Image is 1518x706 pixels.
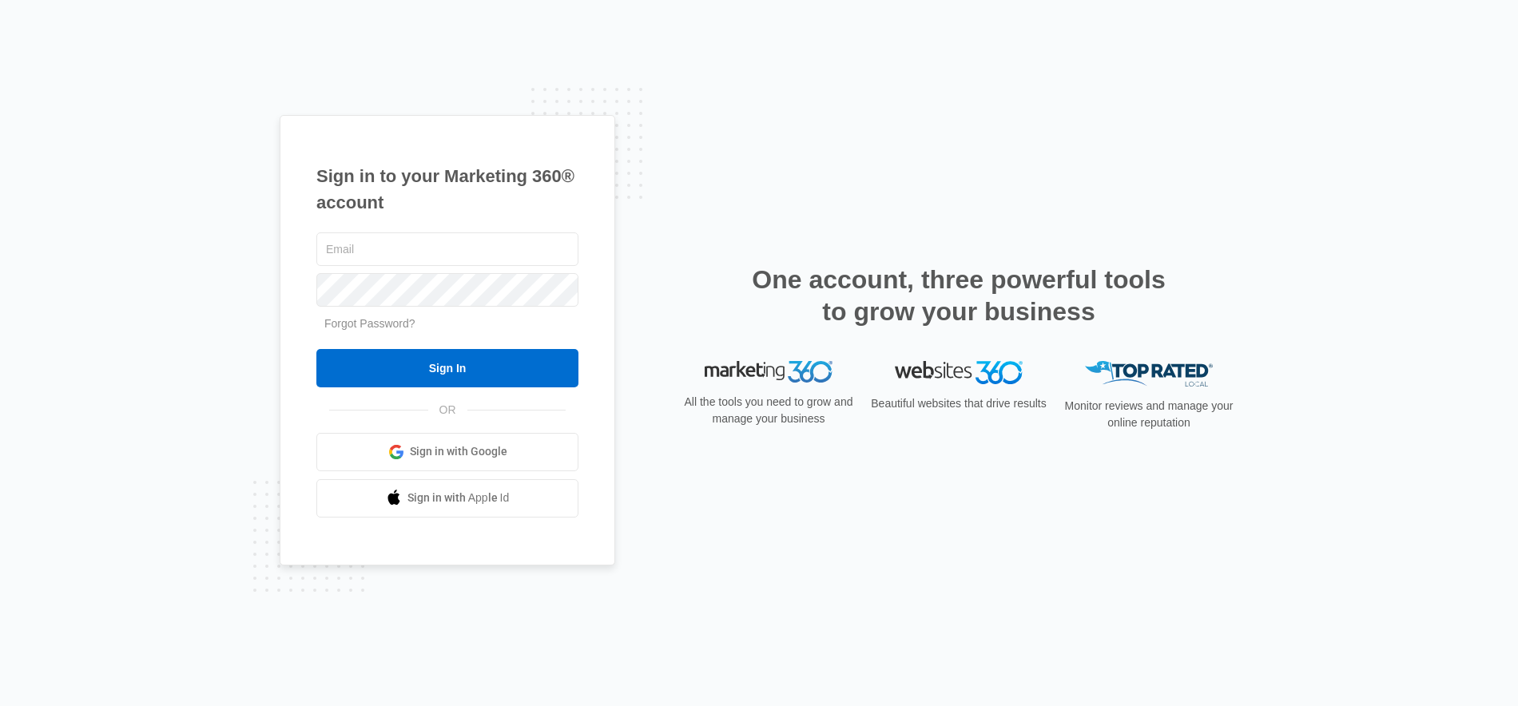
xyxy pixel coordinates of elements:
[895,361,1023,384] img: Websites 360
[869,395,1048,412] p: Beautiful websites that drive results
[316,433,578,471] a: Sign in with Google
[316,479,578,518] a: Sign in with Apple Id
[407,490,510,506] span: Sign in with Apple Id
[410,443,507,460] span: Sign in with Google
[705,361,833,383] img: Marketing 360
[324,317,415,330] a: Forgot Password?
[679,394,858,427] p: All the tools you need to grow and manage your business
[428,402,467,418] span: OR
[1085,361,1213,387] img: Top Rated Local
[316,163,578,216] h1: Sign in to your Marketing 360® account
[316,232,578,266] input: Email
[747,264,1170,327] h2: One account, three powerful tools to grow your business
[316,349,578,387] input: Sign In
[1059,398,1238,431] p: Monitor reviews and manage your online reputation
